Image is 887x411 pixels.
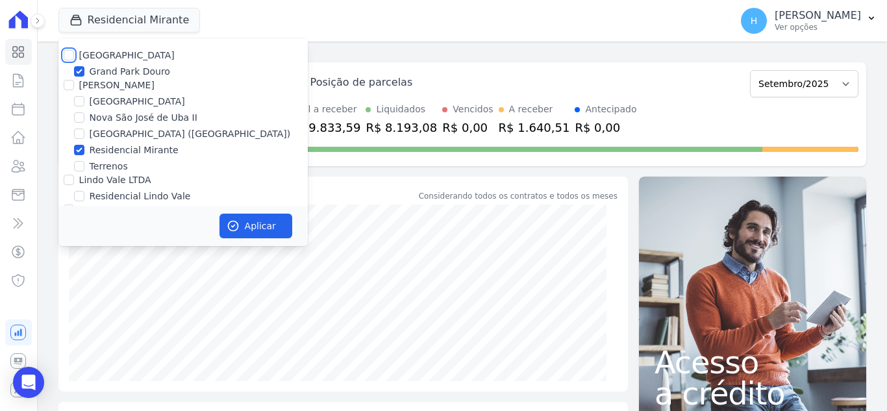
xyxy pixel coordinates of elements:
span: a crédito [655,378,851,409]
p: [PERSON_NAME] [775,9,861,22]
div: Antecipado [585,103,636,116]
label: [GEOGRAPHIC_DATA] [79,50,175,60]
div: Posição de parcelas [310,75,413,90]
span: Acesso [655,347,851,378]
p: Ver opções [775,22,861,32]
div: R$ 1.640,51 [499,119,570,136]
label: RDR Engenharia [79,205,153,215]
div: Considerando todos os contratos e todos os meses [419,190,618,202]
button: Residencial Mirante [58,8,201,32]
div: Vencidos [453,103,493,116]
div: A receber [509,103,553,116]
div: Open Intercom Messenger [13,367,44,398]
label: Residencial Lindo Vale [90,190,191,203]
label: [GEOGRAPHIC_DATA] [90,95,185,108]
div: Total a receber [290,103,361,116]
div: R$ 8.193,08 [366,119,437,136]
label: [GEOGRAPHIC_DATA] ([GEOGRAPHIC_DATA]) [90,127,291,141]
label: Nova São José de Uba II [90,111,197,125]
label: Terrenos [90,160,128,173]
div: R$ 0,00 [442,119,493,136]
label: Grand Park Douro [90,65,170,79]
button: H [PERSON_NAME] Ver opções [731,3,887,39]
div: Liquidados [376,103,425,116]
button: Aplicar [219,214,292,238]
div: R$ 9.833,59 [290,119,361,136]
label: Lindo Vale LTDA [79,175,151,185]
label: Residencial Mirante [90,143,179,157]
div: R$ 0,00 [575,119,636,136]
label: [PERSON_NAME] [79,80,155,90]
span: H [751,16,758,25]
